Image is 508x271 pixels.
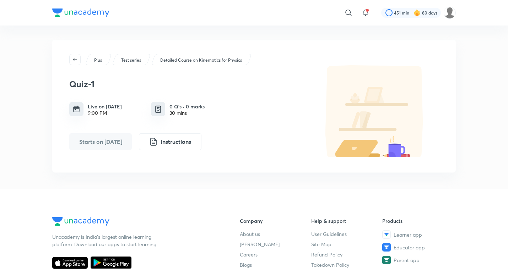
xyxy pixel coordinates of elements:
span: Learner app [394,231,422,238]
img: Company Logo [52,9,109,17]
a: Parent app [382,256,454,264]
h3: Quiz-1 [69,79,307,89]
a: Detailed Course on Kinematics for Physics [159,57,243,63]
a: Takedown Policy [311,261,383,269]
span: Parent app [394,256,420,264]
a: About us [240,230,311,238]
a: Refund Policy [311,251,383,258]
div: 9:00 PM [88,110,122,116]
h6: 0 Q’s · 0 marks [169,103,205,110]
img: Educator app [382,243,391,252]
h6: Company [240,217,311,225]
img: Learner app [382,230,391,239]
a: Site Map [311,241,383,248]
h6: Live on [DATE] [88,103,122,110]
img: streak [414,9,421,16]
span: Educator app [394,244,425,251]
h6: Products [382,217,454,225]
div: 30 mins [169,110,205,116]
a: [PERSON_NAME] [240,241,311,248]
img: Parent app [382,256,391,264]
img: Kushagra Singh [444,7,456,19]
a: Company Logo [52,217,217,227]
a: Careers [240,251,311,258]
p: Unacademy is India’s largest online learning platform. Download our apps to start learning [52,233,159,248]
p: Plus [94,57,102,63]
a: Learner app [382,230,454,239]
a: Plus [93,57,103,63]
p: Test series [121,57,141,63]
span: Careers [240,251,258,258]
button: Instructions [139,133,201,150]
img: quiz info [154,105,163,114]
button: Starts on Sep 7 [69,133,132,150]
img: Company Logo [52,217,109,226]
img: default [311,65,439,157]
a: Test series [120,57,142,63]
a: Educator app [382,243,454,252]
h6: Help & support [311,217,383,225]
img: timing [73,106,80,113]
a: Blogs [240,261,311,269]
p: Detailed Course on Kinematics for Physics [160,57,242,63]
img: instruction [149,137,158,146]
a: User Guidelines [311,230,383,238]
